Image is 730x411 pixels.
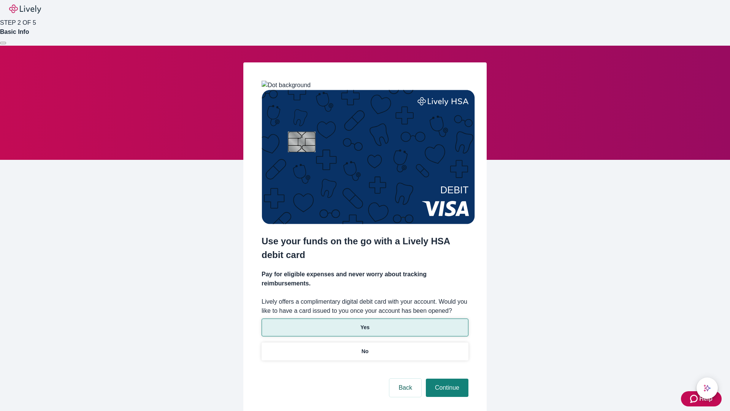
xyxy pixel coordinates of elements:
[262,234,468,262] h2: Use your funds on the go with a Lively HSA debit card
[262,297,468,315] label: Lively offers a complimentary digital debit card with your account. Would you like to have a card...
[262,270,468,288] h4: Pay for eligible expenses and never worry about tracking reimbursements.
[262,342,468,360] button: No
[262,81,311,90] img: Dot background
[699,394,713,403] span: Help
[9,5,41,14] img: Lively
[426,379,468,397] button: Continue
[262,90,475,224] img: Debit card
[690,394,699,403] svg: Zendesk support icon
[703,384,711,392] svg: Lively AI Assistant
[360,323,370,331] p: Yes
[262,319,468,336] button: Yes
[697,378,718,399] button: chat
[681,391,722,406] button: Zendesk support iconHelp
[389,379,421,397] button: Back
[362,347,369,355] p: No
